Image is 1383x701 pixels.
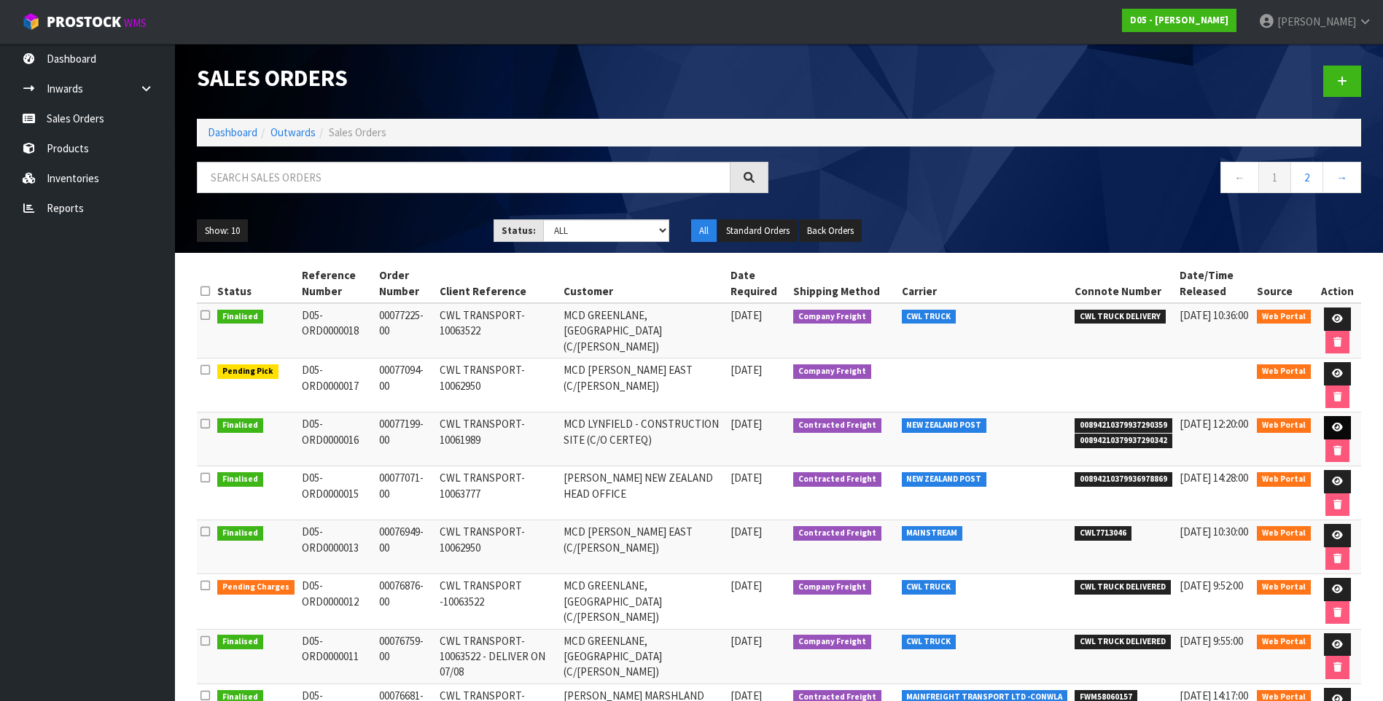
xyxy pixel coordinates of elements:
span: CWL TRUCK [902,310,957,324]
nav: Page navigation [790,162,1362,197]
span: [DATE] 10:30:00 [1180,525,1248,539]
span: Company Freight [793,635,871,649]
td: 00077071-00 [375,466,437,520]
span: Company Freight [793,310,871,324]
th: Connote Number [1071,264,1176,303]
span: Web Portal [1257,472,1311,487]
td: D05-ORD0000011 [298,629,375,684]
th: Date Required [727,264,790,303]
th: Order Number [375,264,437,303]
span: [DATE] [731,634,762,648]
span: [DATE] 12:20:00 [1180,417,1248,431]
strong: D05 - [PERSON_NAME] [1130,14,1228,26]
button: Standard Orders [718,219,798,243]
td: MCD [PERSON_NAME] EAST (C/[PERSON_NAME]) [560,520,727,574]
h1: Sales Orders [197,66,768,91]
td: CWL TRANSPORT-10063522 - DELIVER ON 07/08 [436,629,559,684]
span: CWL TRUCK [902,580,957,595]
th: Reference Number [298,264,375,303]
td: MCD GREENLANE, [GEOGRAPHIC_DATA] (C/[PERSON_NAME]) [560,303,727,359]
th: Customer [560,264,727,303]
span: [DATE] [731,471,762,485]
span: CWL TRUCK DELIVERED [1075,580,1171,595]
span: Finalised [217,310,263,324]
td: 00076949-00 [375,520,437,574]
span: [DATE] [731,363,762,377]
th: Action [1314,264,1361,303]
td: CWL TRANSPORT-10062950 [436,359,559,412]
td: MCD [PERSON_NAME] EAST (C/[PERSON_NAME]) [560,359,727,412]
td: CWL TRANSPORT-10062950 [436,520,559,574]
th: Source [1253,264,1314,303]
span: 00894210379937290359 [1075,418,1172,433]
small: WMS [124,16,147,30]
td: D05-ORD0000017 [298,359,375,412]
td: MCD GREENLANE, [GEOGRAPHIC_DATA] (C/[PERSON_NAME]) [560,629,727,684]
th: Client Reference [436,264,559,303]
span: Web Portal [1257,635,1311,649]
span: [DATE] 10:36:00 [1180,308,1248,322]
td: 00077225-00 [375,303,437,359]
a: 1 [1258,162,1291,193]
span: CWL TRUCK DELIVERED [1075,635,1171,649]
span: [DATE] [731,525,762,539]
span: Web Portal [1257,418,1311,433]
th: Carrier [898,264,1072,303]
a: Dashboard [208,125,257,139]
td: 00076759-00 [375,629,437,684]
span: [DATE] [731,308,762,322]
td: MCD GREENLANE, [GEOGRAPHIC_DATA] (C/[PERSON_NAME]) [560,574,727,629]
td: D05-ORD0000015 [298,466,375,520]
td: 00076876-00 [375,574,437,629]
span: [DATE] [731,579,762,592]
span: NEW ZEALAND POST [902,472,987,487]
a: ← [1220,162,1259,193]
a: 2 [1290,162,1323,193]
td: CWL TRANSPORT-10061989 [436,412,559,466]
span: Finalised [217,635,263,649]
span: Sales Orders [329,125,386,139]
span: [DATE] 9:52:00 [1180,579,1243,592]
span: Web Portal [1257,310,1311,324]
span: Pending Charges [217,580,295,595]
strong: Status: [502,224,536,237]
td: D05-ORD0000013 [298,520,375,574]
span: [DATE] 9:55:00 [1180,634,1243,648]
td: [PERSON_NAME] NEW ZEALAND HEAD OFFICE [560,466,727,520]
th: Shipping Method [790,264,898,303]
span: [DATE] [731,417,762,431]
td: D05-ORD0000018 [298,303,375,359]
span: Finalised [217,526,263,541]
span: CWL TRUCK [902,635,957,649]
td: CWL TRANSPORT -10063522 [436,574,559,629]
td: MCD LYNFIELD - CONSTRUCTION SITE (C/O CERTEQ) [560,412,727,466]
th: Status [214,264,298,303]
span: Pending Pick [217,364,278,379]
span: Web Portal [1257,526,1311,541]
td: 00077094-00 [375,359,437,412]
span: Web Portal [1257,580,1311,595]
button: Show: 10 [197,219,248,243]
span: Contracted Freight [793,418,881,433]
span: 00894210379936978869 [1075,472,1172,487]
a: Outwards [270,125,316,139]
a: → [1322,162,1361,193]
td: CWL TRANSPORT-10063522 [436,303,559,359]
button: All [691,219,717,243]
td: D05-ORD0000012 [298,574,375,629]
span: NEW ZEALAND POST [902,418,987,433]
span: Contracted Freight [793,472,881,487]
img: cube-alt.png [22,12,40,31]
td: CWL TRANSPORT-10063777 [436,466,559,520]
span: CWL TRUCK DELIVERY [1075,310,1166,324]
span: Contracted Freight [793,526,881,541]
span: CWL7713046 [1075,526,1131,541]
span: ProStock [47,12,121,31]
button: Back Orders [799,219,862,243]
span: [PERSON_NAME] [1277,15,1356,28]
span: Finalised [217,472,263,487]
input: Search sales orders [197,162,731,193]
td: D05-ORD0000016 [298,412,375,466]
span: MAINSTREAM [902,526,963,541]
span: Web Portal [1257,364,1311,379]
